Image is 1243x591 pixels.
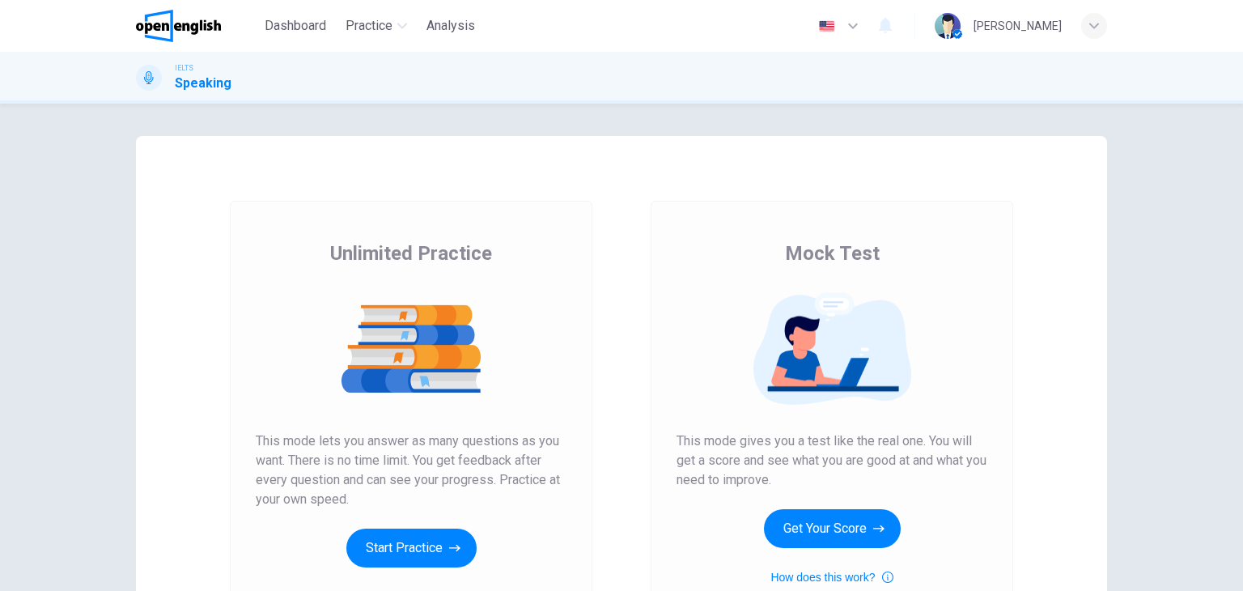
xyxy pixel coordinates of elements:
[339,11,414,40] button: Practice
[258,11,333,40] button: Dashboard
[175,74,231,93] h1: Speaking
[764,509,901,548] button: Get Your Score
[426,16,475,36] span: Analysis
[136,10,258,42] a: OpenEnglish logo
[330,240,492,266] span: Unlimited Practice
[935,13,961,39] img: Profile picture
[346,529,477,568] button: Start Practice
[770,568,893,587] button: How does this work?
[974,16,1062,36] div: [PERSON_NAME]
[420,11,482,40] button: Analysis
[346,16,392,36] span: Practice
[785,240,880,266] span: Mock Test
[677,432,987,490] span: This mode gives you a test like the real one. You will get a score and see what you are good at a...
[136,10,221,42] img: OpenEnglish logo
[817,20,837,32] img: en
[256,432,566,509] span: This mode lets you answer as many questions as you want. There is no time limit. You get feedback...
[265,16,326,36] span: Dashboard
[175,62,193,74] span: IELTS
